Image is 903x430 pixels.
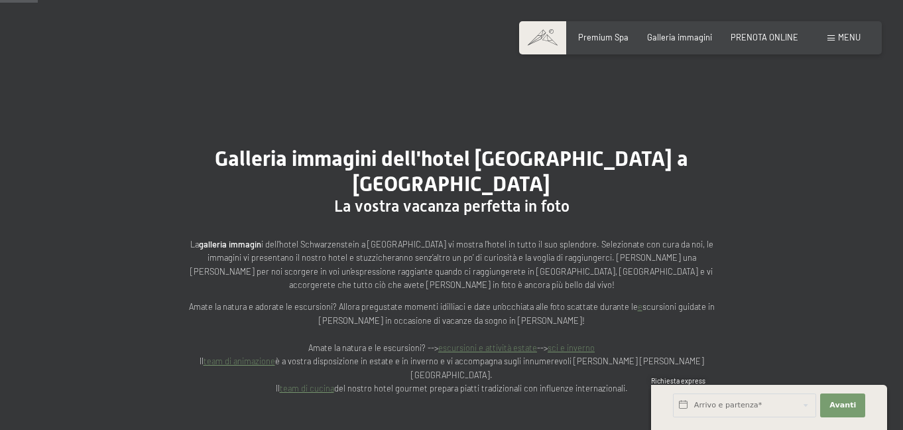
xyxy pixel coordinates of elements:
[731,32,798,42] a: PRENOTA ONLINE
[548,342,595,353] a: sci e inverno
[820,394,865,417] button: Avanti
[204,356,275,366] a: team di animazione
[280,383,334,394] a: team di cucina
[186,300,717,395] p: Amate la natura e adorate le escursioni? Allora pregustate momenti idilliaci e date un’occhiata a...
[438,342,537,353] a: escursioni e attività estate
[186,238,717,292] p: La i dell’hotel Schwarzenstein a [GEOGRAPHIC_DATA] vi mostra l’hotel in tutto il suo splendore. S...
[215,146,688,196] span: Galleria immagini dell'hotel [GEOGRAPHIC_DATA] a [GEOGRAPHIC_DATA]
[578,32,629,42] a: Premium Spa
[199,239,261,250] strong: galleria immagin
[829,400,856,411] span: Avanti
[334,197,570,216] span: La vostra vacanza perfetta in foto
[838,32,861,42] span: Menu
[647,32,712,42] a: Galleria immagini
[651,377,705,385] span: Richiesta express
[638,301,642,312] a: e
